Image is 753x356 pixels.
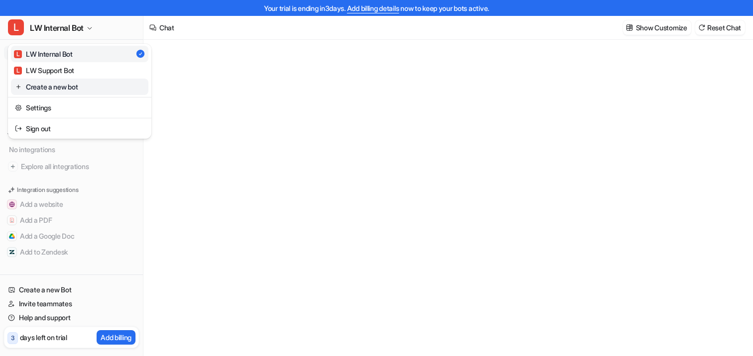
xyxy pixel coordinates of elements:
[11,120,148,137] a: Sign out
[14,50,22,58] span: L
[14,67,22,75] span: L
[14,65,74,76] div: LW Support Bot
[30,21,84,35] span: LW Internal Bot
[15,123,22,134] img: reset
[8,44,151,139] div: LLW Internal Bot
[8,19,24,35] span: L
[11,99,148,116] a: Settings
[11,79,148,95] a: Create a new bot
[14,49,73,59] div: LW Internal Bot
[15,82,22,92] img: reset
[15,102,22,113] img: reset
